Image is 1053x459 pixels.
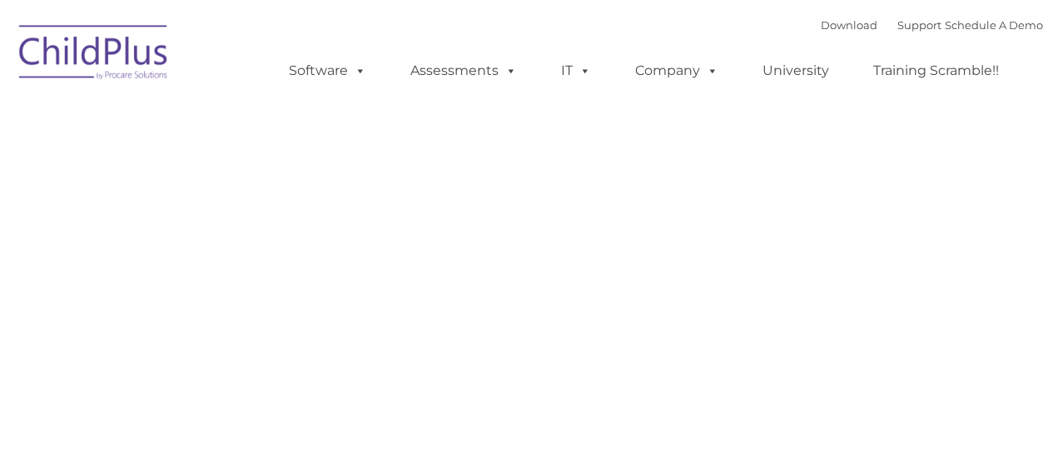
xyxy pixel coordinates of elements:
[821,18,877,32] a: Download
[618,54,735,87] a: Company
[945,18,1043,32] a: Schedule A Demo
[394,54,534,87] a: Assessments
[272,54,383,87] a: Software
[821,18,1043,32] font: |
[857,54,1016,87] a: Training Scramble!!
[897,18,941,32] a: Support
[544,54,608,87] a: IT
[11,13,177,97] img: ChildPlus by Procare Solutions
[746,54,846,87] a: University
